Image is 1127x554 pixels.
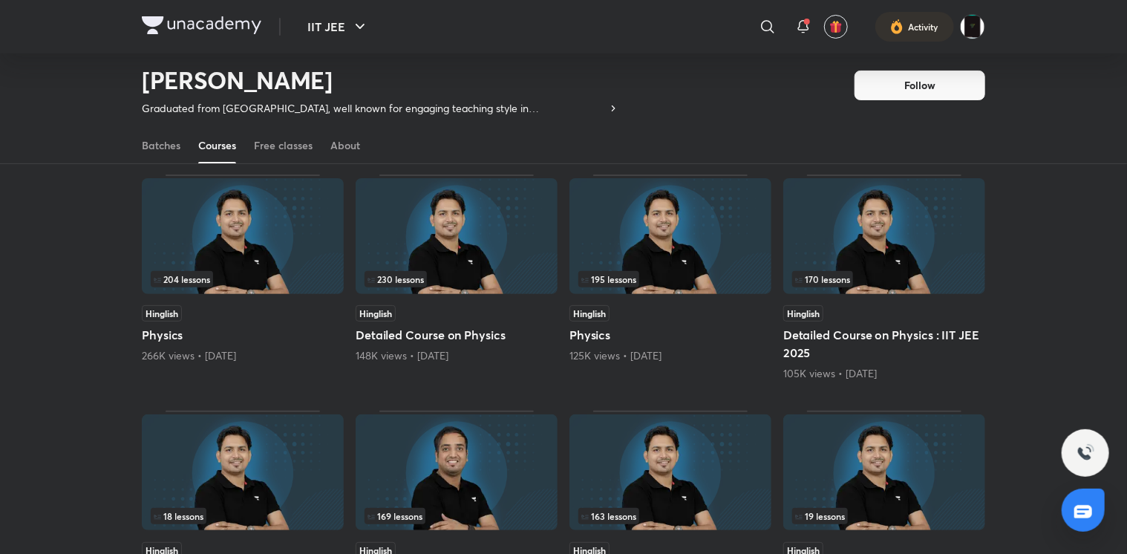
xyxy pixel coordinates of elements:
[569,414,771,530] img: Thumbnail
[829,20,843,33] img: avatar
[904,78,935,93] span: Follow
[356,305,396,322] span: Hinglish
[792,271,976,287] div: infocontainer
[365,508,549,524] div: left
[569,326,771,344] h5: Physics
[365,508,549,524] div: infocontainer
[792,271,976,287] div: left
[367,275,424,284] span: 230 lessons
[855,71,985,100] button: Follow
[890,18,904,36] img: activity
[356,178,558,294] img: Thumbnail
[142,128,180,163] a: Batches
[569,305,610,322] span: Hinglish
[151,271,335,287] div: infosection
[298,12,378,42] button: IIT JEE
[824,15,848,39] button: avatar
[151,508,335,524] div: infosection
[198,128,236,163] a: Courses
[783,326,985,362] h5: Detailed Course on Physics : IIT JEE 2025
[142,305,182,322] span: Hinglish
[578,271,762,287] div: infosection
[792,508,976,524] div: infosection
[142,138,180,153] div: Batches
[783,414,985,530] img: Thumbnail
[142,414,344,530] img: Thumbnail
[795,275,850,284] span: 170 lessons
[151,508,335,524] div: left
[142,178,344,294] img: Thumbnail
[783,366,985,381] div: 105K views • 9 months ago
[151,271,335,287] div: infocontainer
[356,348,558,363] div: 148K views • 1 year ago
[151,271,335,287] div: left
[356,414,558,530] img: Thumbnail
[795,512,845,521] span: 19 lessons
[569,348,771,363] div: 125K views • 1 year ago
[356,326,558,344] h5: Detailed Course on Physics
[1077,444,1094,462] img: ttu
[330,138,360,153] div: About
[330,128,360,163] a: About
[254,128,313,163] a: Free classes
[578,271,762,287] div: left
[783,178,985,294] img: Thumbnail
[356,175,558,381] div: Detailed Course on Physics
[198,138,236,153] div: Courses
[792,508,976,524] div: left
[142,65,619,95] h2: [PERSON_NAME]
[578,508,762,524] div: left
[783,175,985,381] div: Detailed Course on Physics : IIT JEE 2025
[142,348,344,363] div: 266K views • 1 year ago
[569,178,771,294] img: Thumbnail
[142,326,344,344] h5: Physics
[365,508,549,524] div: infosection
[792,271,976,287] div: infosection
[578,271,762,287] div: infocontainer
[154,512,203,521] span: 18 lessons
[142,101,607,116] p: Graduated from [GEOGRAPHIC_DATA], well known for engaging teaching style in [GEOGRAPHIC_DATA]. Ab...
[569,175,771,381] div: Physics
[578,508,762,524] div: infosection
[142,16,261,34] img: Company Logo
[783,305,823,322] span: Hinglish
[365,271,549,287] div: infocontainer
[960,14,985,39] img: Anurag Agarwal
[151,508,335,524] div: infocontainer
[142,16,261,38] a: Company Logo
[365,271,549,287] div: infosection
[254,138,313,153] div: Free classes
[142,175,344,381] div: Physics
[581,275,636,284] span: 195 lessons
[365,271,549,287] div: left
[367,512,422,521] span: 169 lessons
[578,508,762,524] div: infocontainer
[581,512,636,521] span: 163 lessons
[792,508,976,524] div: infocontainer
[154,275,210,284] span: 204 lessons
